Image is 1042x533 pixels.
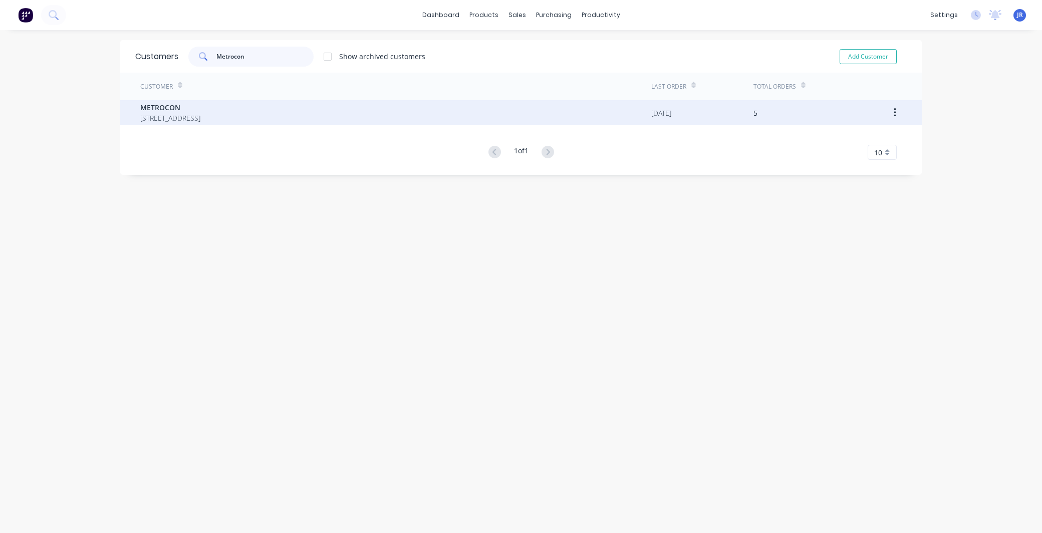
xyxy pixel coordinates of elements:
div: products [464,8,503,23]
div: sales [503,8,531,23]
div: 5 [753,108,757,118]
button: Add Customer [840,49,897,64]
div: 1 of 1 [514,145,529,160]
div: Last Order [651,82,686,91]
img: Factory [18,8,33,23]
div: purchasing [531,8,577,23]
span: JR [1017,11,1023,20]
div: [DATE] [651,108,671,118]
div: settings [925,8,963,23]
div: Show archived customers [339,51,425,62]
div: Customers [135,51,178,63]
div: Customer [140,82,173,91]
div: productivity [577,8,625,23]
div: Total Orders [753,82,796,91]
input: Search customers... [216,47,314,67]
a: dashboard [417,8,464,23]
span: [STREET_ADDRESS] [140,113,200,123]
span: METROCON [140,102,200,113]
span: 10 [874,147,882,158]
